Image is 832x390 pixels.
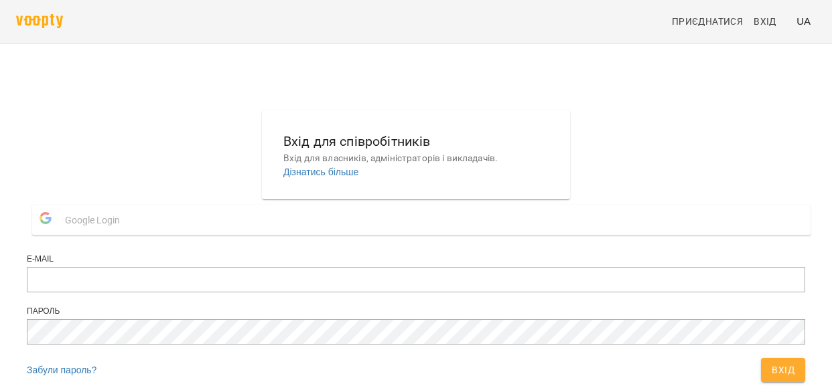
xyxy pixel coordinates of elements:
span: UA [796,14,811,28]
img: voopty.png [16,14,63,28]
button: UA [791,9,816,33]
span: Google Login [65,207,127,233]
a: Приєднатися [667,9,748,33]
a: Дізнатись більше [283,167,358,177]
p: Вхід для власників, адміністраторів і викладачів. [283,152,549,165]
button: Вхід [761,358,805,382]
button: Вхід для співробітниківВхід для власників, адміністраторів і викладачів.Дізнатись більше [273,120,559,189]
span: Приєднатися [672,13,743,29]
div: E-mail [27,254,805,265]
div: Пароль [27,306,805,317]
a: Вхід [748,9,791,33]
h6: Вхід для співробітників [283,131,549,152]
span: Вхід [772,362,794,378]
span: Вхід [754,13,776,29]
button: Google Login [32,205,811,235]
a: Забули пароль? [27,365,96,375]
